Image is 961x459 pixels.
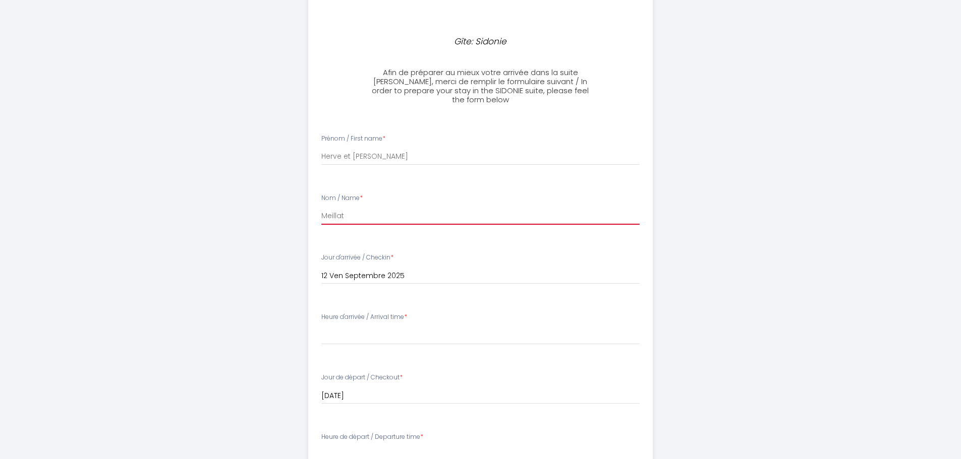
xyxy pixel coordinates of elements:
[321,432,423,442] label: Heure de départ / Departure time
[321,373,403,382] label: Jour de départ / Checkout
[321,253,393,263] label: Jour d'arrivée / Checkin
[321,134,385,144] label: Prénom / First name
[368,68,593,104] h3: Afin de préparer au mieux votre arrivée dans la suite [PERSON_NAME], merci de remplir le formulai...
[321,312,407,322] label: Heure d'arrivée / Arrival time
[373,35,589,48] p: Gîte: Sidonie
[321,193,363,203] label: Nom / Name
